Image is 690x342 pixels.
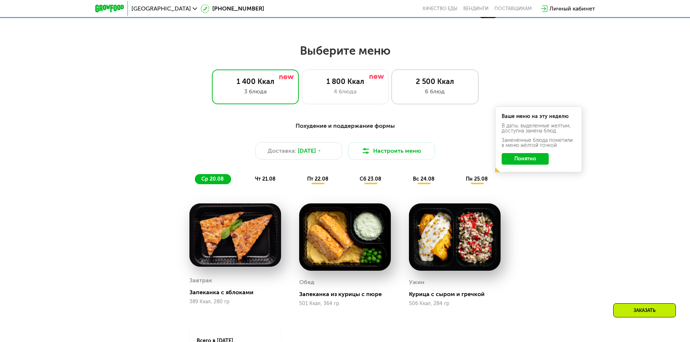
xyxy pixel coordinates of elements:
div: 506 Ккал, 284 гр [409,301,501,307]
button: Настроить меню [348,142,435,160]
div: 4 блюда [309,87,381,96]
span: сб 23.08 [360,176,381,182]
div: 3 блюда [219,87,291,96]
div: Ваше меню на эту неделю [502,114,576,119]
span: чт 21.08 [255,176,276,182]
div: 1 400 Ккал [219,77,291,86]
div: Завтрак [189,275,212,286]
div: Ужин [409,277,425,288]
div: поставщикам [494,6,532,12]
div: 6 блюд [399,87,471,96]
div: Похудение и поддержание формы [131,122,560,131]
a: [PHONE_NUMBER] [201,4,264,13]
span: [DATE] [298,147,316,155]
span: [GEOGRAPHIC_DATA] [131,6,191,12]
span: ср 20.08 [201,176,224,182]
div: 2 500 Ккал [399,77,471,86]
div: Заказать [613,303,676,317]
button: Понятно [502,153,549,165]
div: Заменённые блюда пометили в меню жёлтой точкой. [502,138,576,148]
div: 1 800 Ккал [309,77,381,86]
span: пн 25.08 [466,176,488,182]
span: Доставка: [268,147,296,155]
div: Обед [299,277,314,288]
span: вс 24.08 [413,176,435,182]
div: 501 Ккал, 364 гр [299,301,391,307]
div: В даты, выделенные желтым, доступна замена блюд. [502,123,576,134]
a: Вендинги [463,6,489,12]
div: Запеканка с яблоками [189,289,287,296]
div: Личный кабинет [549,4,595,13]
h2: Выберите меню [23,43,667,58]
div: Запеканка из курицы с пюре [299,291,397,298]
span: пт 22.08 [307,176,329,182]
div: 389 Ккал, 280 гр [189,299,281,305]
a: Качество еды [423,6,457,12]
div: Курица с сыром и гречкой [409,291,506,298]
